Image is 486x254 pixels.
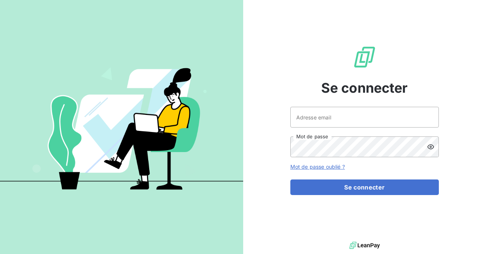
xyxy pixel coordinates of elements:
[290,107,439,128] input: placeholder
[353,45,376,69] img: Logo LeanPay
[321,78,408,98] span: Se connecter
[290,164,345,170] a: Mot de passe oublié ?
[349,240,380,251] img: logo
[290,179,439,195] button: Se connecter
